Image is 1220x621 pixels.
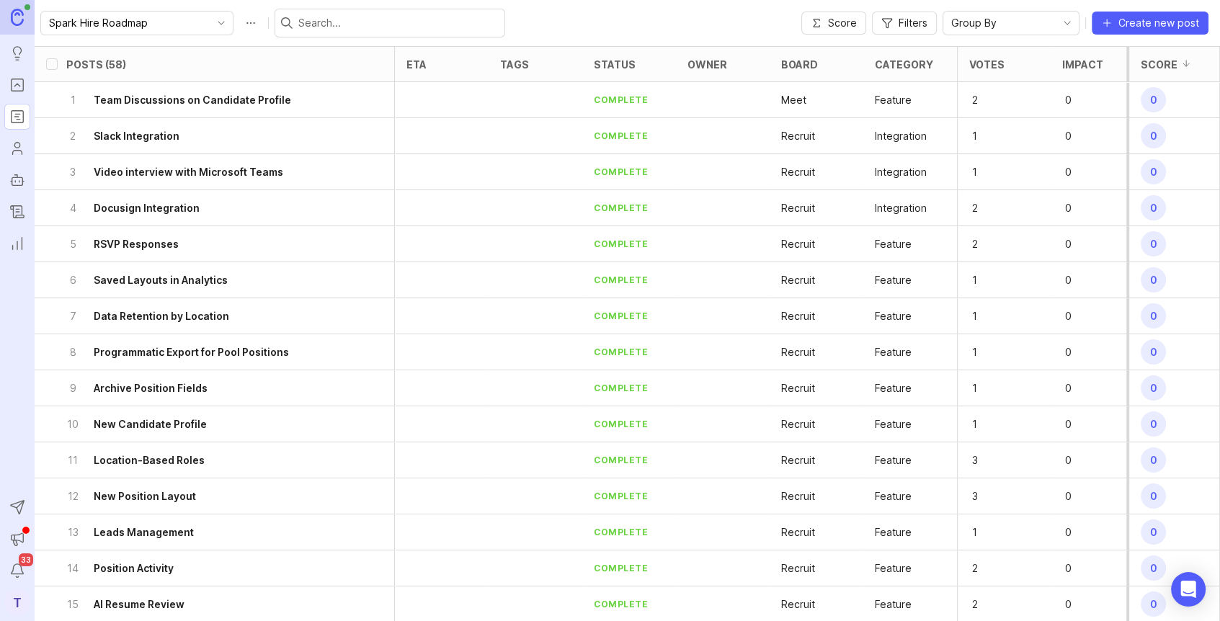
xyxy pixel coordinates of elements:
button: 5RSVP Responses [66,226,354,262]
a: Portal [4,72,30,98]
div: board [781,59,818,70]
p: 1 [969,342,1014,362]
span: 0 [1141,339,1166,365]
a: Reporting [4,231,30,256]
div: Recruit [781,309,815,323]
button: 14Position Activity [66,550,354,586]
span: 0 [1141,519,1166,545]
p: 2 [969,594,1014,615]
div: Recruit [781,417,815,432]
h6: Archive Position Fields [94,381,208,396]
p: 1 [66,93,79,107]
p: 3 [969,450,1014,470]
p: Recruit [781,489,815,504]
div: Integration [875,165,927,179]
div: Integration [875,129,927,143]
button: Send to Autopilot [4,494,30,520]
p: 0 [1062,558,1107,578]
img: Canny Home [11,9,24,25]
div: T [4,589,30,615]
div: complete [594,418,648,430]
span: Group By [951,15,997,31]
button: Filters [872,12,937,35]
span: 0 [1141,267,1166,292]
p: 2 [969,198,1014,218]
p: 0 [1062,198,1107,218]
span: 0 [1141,231,1166,256]
span: 0 [1141,87,1166,112]
p: 3 [969,486,1014,506]
button: 1Team Discussions on Candidate Profile [66,82,354,117]
span: 0 [1141,591,1166,617]
a: Autopilot [4,167,30,193]
p: Meet [781,93,806,107]
div: Recruit [781,381,815,396]
p: 9 [66,381,79,396]
h6: AI Resume Review [94,597,184,612]
span: 0 [1141,411,1166,437]
p: 1 [969,270,1014,290]
p: 1 [969,306,1014,326]
p: Feature [875,309,912,323]
button: 8Programmatic Export for Pool Positions [66,334,354,370]
p: 11 [66,453,79,468]
p: Integration [875,201,927,215]
h6: New Position Layout [94,489,196,504]
button: 9Archive Position Fields [66,370,354,406]
div: status [594,59,636,70]
div: Feature [875,381,912,396]
div: Recruit [781,453,815,468]
div: tags [500,59,529,70]
p: Recruit [781,345,815,359]
span: 0 [1141,303,1166,329]
div: Recruit [781,597,815,612]
div: Posts (58) [66,59,126,70]
div: Recruit [781,237,815,251]
div: complete [594,598,648,610]
p: 12 [66,489,79,504]
div: complete [594,130,648,142]
button: 10New Candidate Profile [66,406,354,442]
button: 7Data Retention by Location [66,298,354,334]
span: 0 [1141,375,1166,401]
div: complete [594,346,648,358]
span: 0 [1141,195,1166,220]
p: 0 [1062,342,1107,362]
button: 12New Position Layout [66,478,354,514]
p: Recruit [781,273,815,287]
div: Recruit [781,129,815,143]
p: Feature [875,345,912,359]
div: complete [594,202,648,214]
p: 2 [969,234,1014,254]
button: Notifications [4,558,30,584]
p: 0 [1062,90,1107,110]
span: 0 [1141,123,1166,148]
p: Feature [875,453,912,468]
p: 7 [66,309,79,323]
p: 0 [1062,126,1107,146]
h6: New Candidate Profile [94,417,207,432]
h6: Saved Layouts in Analytics [94,273,228,287]
div: Votes [969,59,1005,70]
span: 0 [1141,483,1166,509]
div: toggle menu [40,11,233,35]
p: 2 [66,129,79,143]
div: Recruit [781,201,815,215]
button: 4Docusign Integration [66,190,354,225]
input: Search... [298,15,499,31]
p: Recruit [781,525,815,540]
p: Feature [875,561,912,576]
p: 1 [969,522,1014,542]
button: Create new post [1092,12,1208,35]
p: 5 [66,237,79,251]
div: complete [594,454,648,466]
div: category [875,59,933,70]
span: 33 [19,553,33,566]
div: complete [594,526,648,538]
p: 3 [66,165,79,179]
h6: Slack Integration [94,129,179,143]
